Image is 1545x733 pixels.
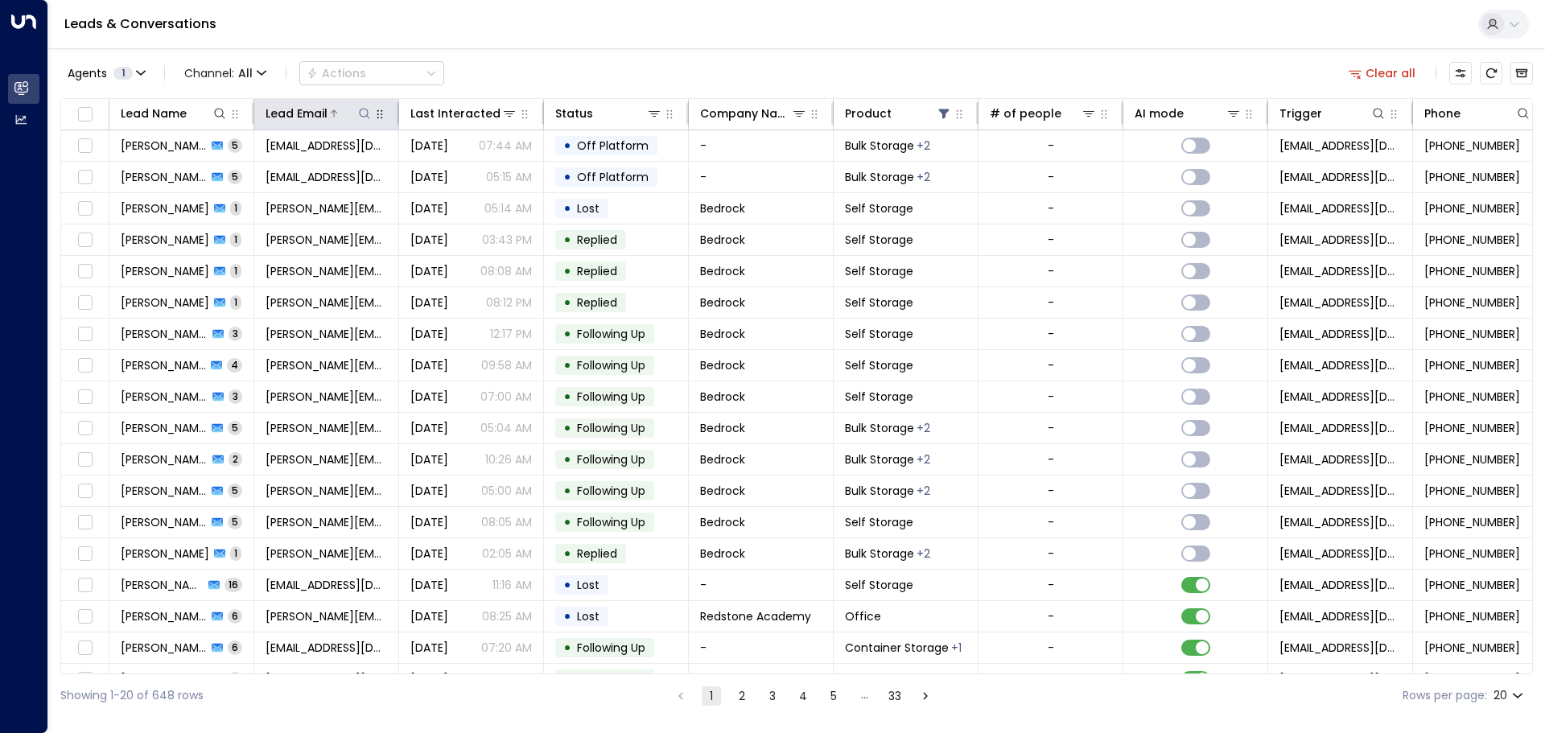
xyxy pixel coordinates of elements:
div: - [1048,357,1054,373]
span: Toggle select row [75,167,95,187]
span: Container Storage [845,640,949,656]
span: Jun 25, 2025 [410,640,448,656]
button: Go to page 3 [763,686,782,706]
span: Bedrock [700,232,745,248]
div: - [1048,389,1054,405]
span: May 22, 2025 [410,263,448,279]
span: Redstone Academy [700,608,811,624]
span: Toggle select row [75,356,95,376]
span: Bulk Storage [845,169,914,185]
span: 5 [228,421,242,434]
span: Toggle select row [75,544,95,564]
div: Company Name [700,104,791,123]
div: # of people [990,104,1061,123]
div: Lead Email [266,104,328,123]
span: Bulk Storage [845,483,914,499]
span: Following Up [577,451,645,467]
button: Go to page 4 [793,686,813,706]
span: Toggle select row [75,607,95,627]
span: +447989041833 [1424,640,1520,656]
span: fred.flinstone@bedrock.com [266,546,387,562]
span: leads@space-station.co.uk [1279,483,1401,499]
span: May 13, 2025 [410,357,448,373]
span: katrankinfo@gmail.com [266,577,387,593]
span: Toggle select row [75,575,95,595]
p: 08:12 PM [486,294,532,311]
span: Fred Flinstone [121,263,209,279]
span: 16 [225,578,242,591]
span: Bedrock [700,514,745,530]
span: Bedrock [700,263,745,279]
span: 6 [228,672,242,686]
div: - [1048,200,1054,216]
span: Lost [577,577,599,593]
div: - [1048,577,1054,593]
div: Showing 1-20 of 648 rows [60,687,204,704]
div: Status [555,104,593,123]
span: 2 [229,452,242,466]
span: +447456509209 [1424,608,1520,624]
span: leads@space-station.co.uk [1279,514,1401,530]
span: leads@space-station.co.uk [1279,169,1401,185]
div: - [1048,420,1054,436]
div: - [1048,608,1054,624]
span: Bedrock [700,326,745,342]
span: fred.flinstone@bedrock.com [266,483,387,499]
p: 07:00 AM [480,389,532,405]
div: AI mode [1135,104,1184,123]
div: AI mode [1135,104,1242,123]
span: Yesterday [410,138,448,154]
span: Self Storage [845,294,913,311]
span: fred.flinstone@bedrock.com [266,294,387,311]
div: Container Storage,Self Storage [917,451,930,467]
p: 08:25 AM [482,608,532,624]
span: fred.flinstone@bedrock.com [266,357,387,373]
span: Fred Flinstone [121,389,208,405]
span: Lost [577,608,599,624]
div: Lead Name [121,104,187,123]
span: leads@space-station.co.uk [1279,640,1401,656]
span: Bedrock [700,200,745,216]
div: • [563,163,571,191]
div: Trigger [1279,104,1322,123]
span: +441234567890 [1424,451,1520,467]
span: leads@space-station.co.uk [1279,263,1401,279]
td: - [689,130,834,161]
span: +441234567890 [1424,294,1520,311]
span: +447563720169 [1424,138,1520,154]
button: Actions [299,61,444,85]
button: Archived Leads [1510,62,1533,84]
div: - [1048,640,1054,656]
p: 05:04 AM [480,420,532,436]
button: Clear all [1342,62,1423,84]
span: leads@space-station.co.uk [1279,389,1401,405]
span: 1 [230,264,241,278]
span: 3 [229,327,242,340]
p: 05:14 AM [484,200,532,216]
span: Following Up [577,420,645,436]
p: 08:08 AM [480,263,532,279]
span: Toggle select row [75,418,95,439]
span: 3 [229,389,242,403]
span: 5 [228,484,242,497]
span: Toggle select row [75,293,95,313]
span: markbeddow@live.com [266,640,387,656]
div: Container Storage,Self Storage [917,138,930,154]
span: Apr 15, 2025 [410,483,448,499]
span: Toggle select row [75,669,95,690]
span: +441234567890 [1424,263,1520,279]
span: +447903750076 [1424,671,1520,687]
span: Off Platform [577,169,649,185]
span: Bulk Storage [845,138,914,154]
span: Toggle select row [75,481,95,501]
div: • [563,509,571,536]
p: 10:26 AM [485,451,532,467]
span: +441234567890 [1424,546,1520,562]
p: 12:17 PM [490,326,532,342]
span: d.stephenson@redstoneacademy.com [266,608,387,624]
span: Fred Flinstone [121,451,208,467]
div: • [563,665,571,693]
span: Toggle select row [75,324,95,344]
span: +441234567890 [1424,514,1520,530]
span: Toggle select row [75,513,95,533]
